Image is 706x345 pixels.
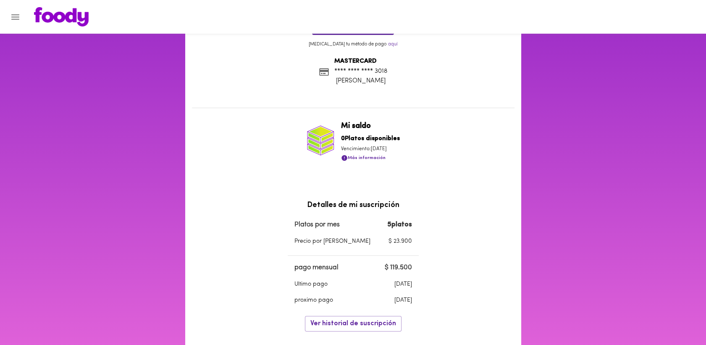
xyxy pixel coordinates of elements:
[341,146,400,153] p: Vencimiento: [DATE]
[294,220,370,230] p: Platos por mes
[388,41,398,48] p: aquí
[294,237,370,246] p: Precio por [PERSON_NAME]
[5,7,26,27] button: Menu
[341,135,400,142] b: 0 Platos disponibles
[373,263,412,273] p: $ 119.500
[387,221,412,228] b: 5 platos
[288,218,419,251] table: a dense table
[657,296,698,337] iframe: Messagebird Livechat Widget
[387,237,412,246] p: $ 23.900
[294,280,356,289] p: Ultimo pago
[288,260,419,310] table: a dense table
[341,153,386,163] button: Más información
[310,320,396,328] span: Ver historial de suscripción
[305,316,402,332] button: Ver historial de suscripción
[288,202,419,210] h3: Detalles de mi suscripción
[373,280,412,289] p: [DATE]
[294,296,356,305] p: proximo pago
[334,77,387,85] p: [PERSON_NAME]
[192,41,514,50] p: [MEDICAL_DATA] tu método de pago
[294,263,356,273] p: pago mensual
[373,296,412,305] p: [DATE]
[341,122,371,130] b: Mi saldo
[34,7,89,27] img: logo.png
[334,58,377,64] b: MASTERCARD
